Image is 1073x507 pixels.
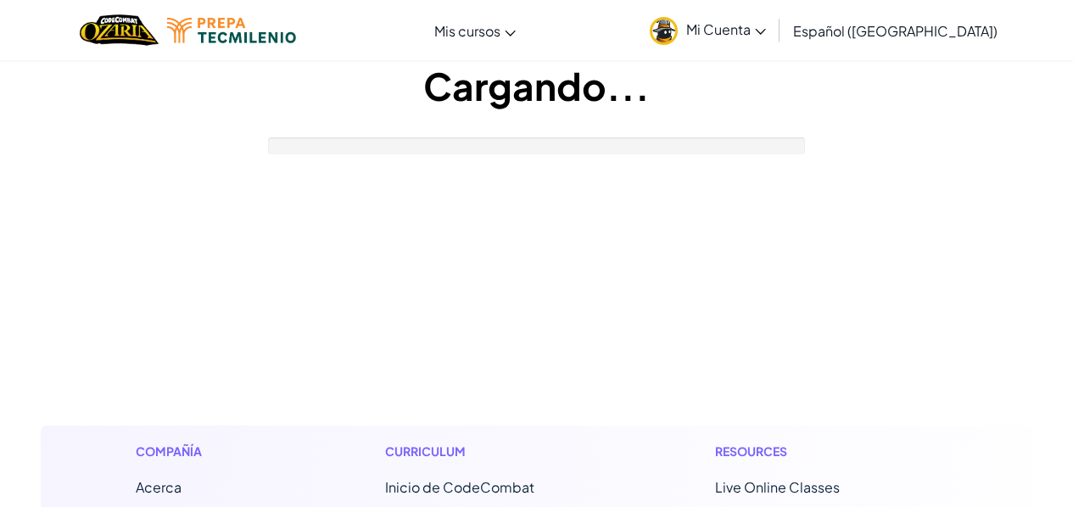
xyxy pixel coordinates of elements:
span: Español ([GEOGRAPHIC_DATA]) [793,22,998,40]
img: Home [80,13,159,47]
a: Mis cursos [426,8,524,53]
img: Tecmilenio logo [167,18,296,43]
a: Mi Cuenta [641,3,774,57]
span: Mis cursos [434,22,500,40]
h1: Curriculum [385,443,608,460]
span: Mi Cuenta [686,20,766,38]
h1: Resources [715,443,938,460]
a: Español ([GEOGRAPHIC_DATA]) [785,8,1006,53]
h1: Compañía [136,443,277,460]
a: Acerca [136,478,182,496]
a: Ozaria by CodeCombat logo [80,13,159,47]
img: avatar [650,17,678,45]
span: Inicio de CodeCombat [385,478,534,496]
a: Live Online Classes [715,478,840,496]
